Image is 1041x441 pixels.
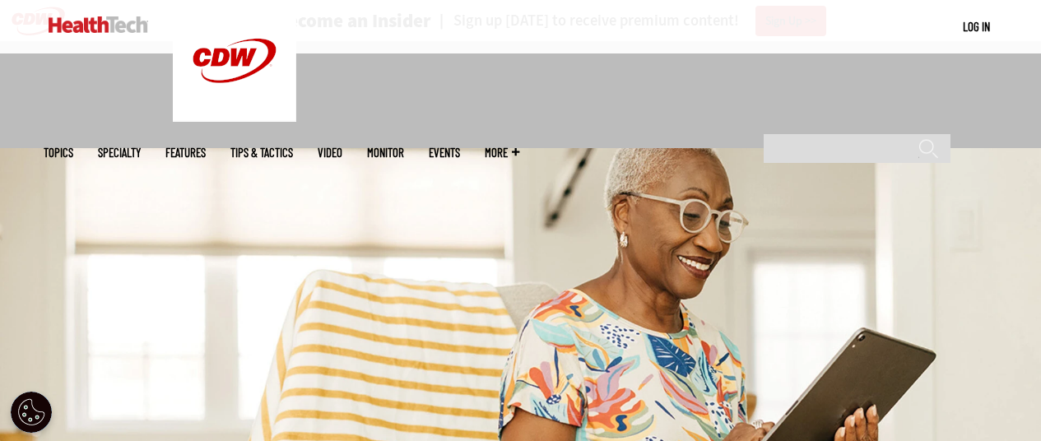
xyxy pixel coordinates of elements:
[165,146,206,159] a: Features
[963,19,990,34] a: Log in
[98,146,141,159] span: Specialty
[318,146,342,159] a: Video
[230,146,293,159] a: Tips & Tactics
[367,146,404,159] a: MonITor
[963,18,990,35] div: User menu
[11,392,52,433] button: Open Preferences
[44,146,73,159] span: Topics
[173,109,296,126] a: CDW
[429,146,460,159] a: Events
[49,16,148,33] img: Home
[11,392,52,433] div: Cookie Settings
[485,146,519,159] span: More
